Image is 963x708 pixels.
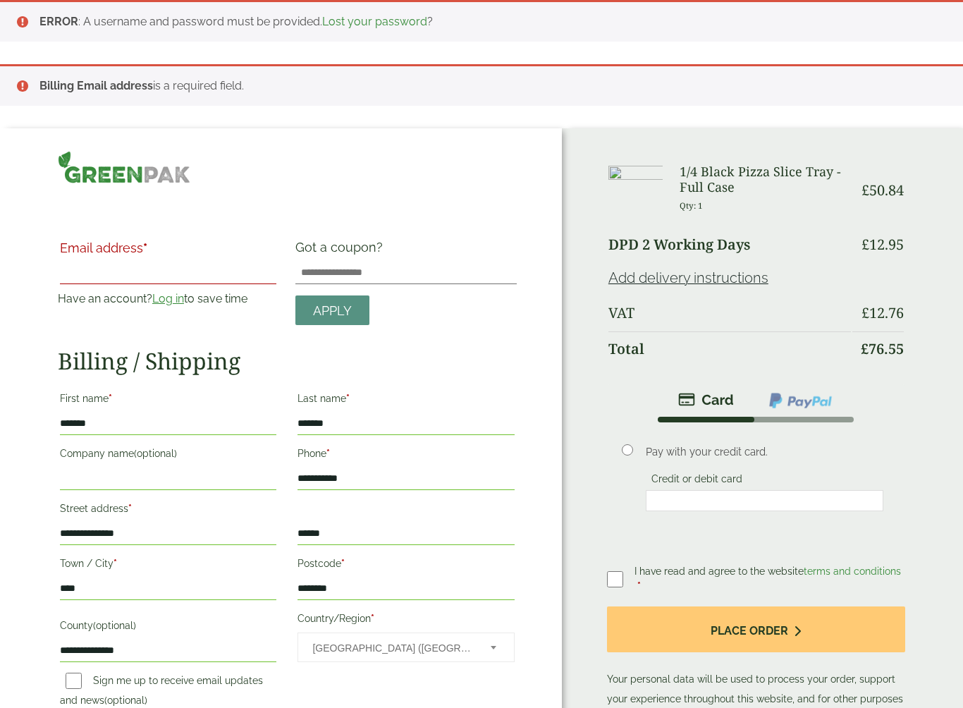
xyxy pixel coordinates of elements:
a: Add delivery instructions [608,269,768,286]
abbr: required [346,393,350,404]
label: Phone [298,444,514,468]
img: stripe.png [678,391,734,408]
input: Sign me up to receive email updates and news(optional) [66,673,82,689]
span: £ [861,181,869,200]
a: Apply [295,295,369,326]
span: Country/Region [298,633,514,662]
label: Country/Region [298,609,514,633]
span: United Kingdom (UK) [312,633,471,663]
label: First name [60,389,276,413]
abbr: required [128,503,132,514]
a: Lost your password [322,15,427,28]
h3: 1/4 Black Pizza Slice Tray - Full Case [680,164,851,195]
label: Street address [60,499,276,523]
strong: ERROR [39,15,78,28]
abbr: required [371,613,374,624]
label: County [60,616,276,640]
label: Email address [60,242,276,262]
span: I have read and agree to the website [634,566,901,577]
label: Last name [298,389,514,413]
span: Apply [313,303,352,319]
label: Company name [60,444,276,468]
abbr: required [143,240,147,255]
abbr: required [341,558,345,569]
span: £ [861,303,869,322]
span: (optional) [93,620,136,631]
label: Credit or debit card [646,473,748,489]
li: is a required field. [39,78,940,94]
strong: Billing Email address [39,79,153,92]
span: £ [861,339,869,358]
label: DPD 2 Working Days [608,238,750,252]
label: Postcode [298,554,514,578]
iframe: Secure card payment input frame [650,494,880,507]
abbr: required [114,558,117,569]
bdi: 76.55 [861,339,904,358]
p: Pay with your credit card. [646,444,884,460]
img: ppcp-gateway.png [768,391,833,410]
abbr: required [326,448,330,459]
th: Total [608,331,851,366]
bdi: 12.76 [861,303,904,322]
li: : A username and password must be provided. ? [39,13,940,30]
p: Have an account? to save time [58,291,278,307]
a: Log in [152,292,184,305]
label: Got a coupon? [295,240,388,262]
img: GreenPak Supplies [58,151,190,183]
span: (optional) [134,448,177,459]
h2: Billing / Shipping [58,348,517,374]
a: terms and conditions [804,566,901,577]
small: Qty: 1 [680,200,703,211]
abbr: required [637,580,641,592]
label: Town / City [60,554,276,578]
th: VAT [608,296,851,330]
abbr: required [109,393,112,404]
button: Place order [607,606,905,652]
span: (optional) [104,695,147,706]
bdi: 12.95 [861,235,904,254]
bdi: 50.84 [861,181,904,200]
span: £ [861,235,869,254]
